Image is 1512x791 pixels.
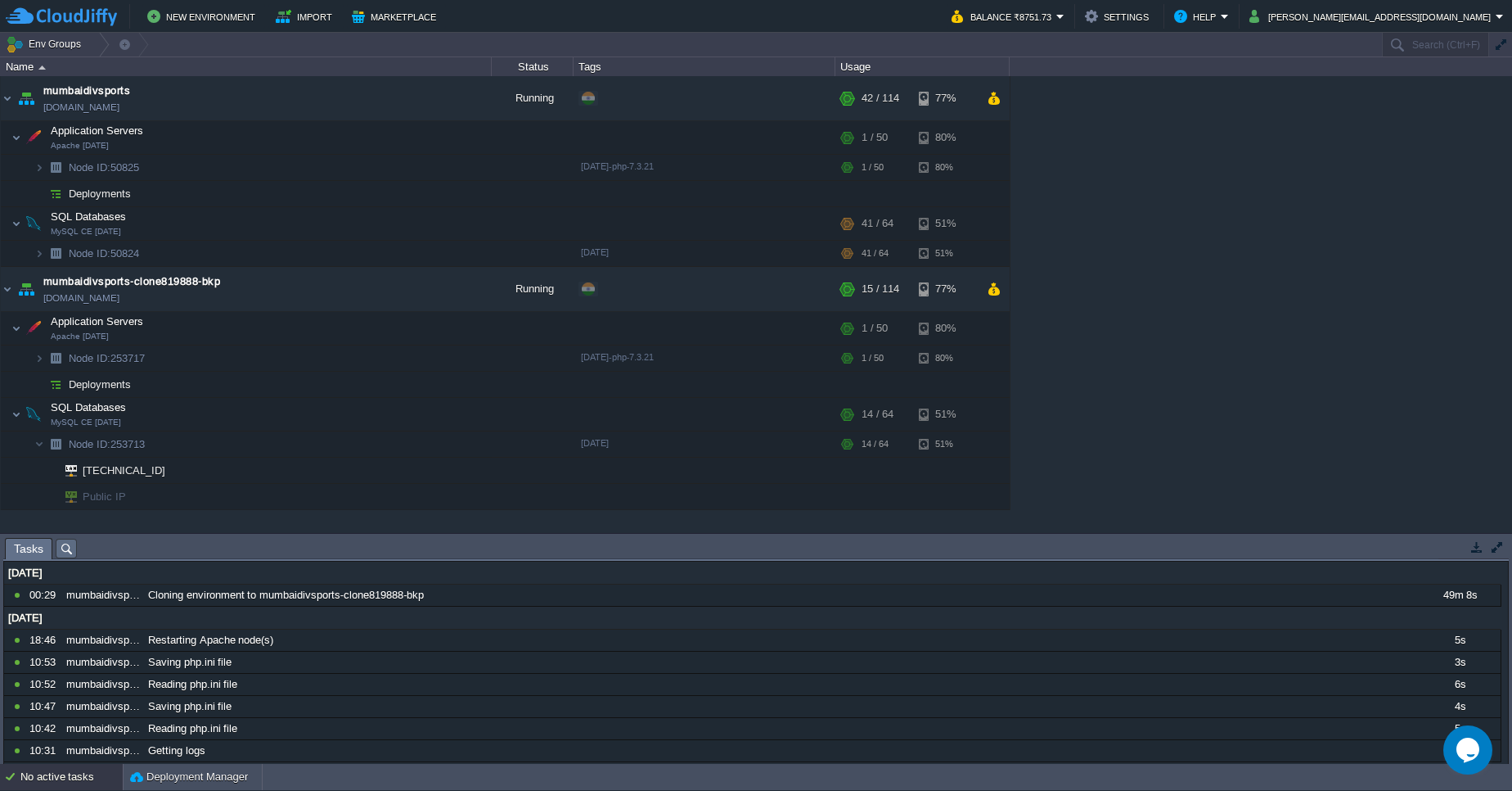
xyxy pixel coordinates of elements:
[919,155,972,180] div: 80%
[148,721,237,736] span: Reading php.ini file
[67,160,142,174] a: Node ID:50825
[34,346,44,371] img: AMDAwAAAACH5BAEAAAAALAAAAAABAAEAAAICRAEAOw==
[44,372,67,397] img: AMDAwAAAACH5BAEAAAAALAAAAAABAAEAAAICRAEAOw==
[148,588,425,603] span: Cloning environment to mumbaidivsports-clone819888-bkp
[862,312,888,345] div: 1 / 50
[20,764,123,790] div: No active tasks
[29,630,61,651] div: 18:46
[862,207,893,240] div: 41 / 64
[15,76,38,120] img: AMDAwAAAACH5BAEAAAAALAAAAAABAAEAAAICRAEAOw==
[43,83,130,99] a: mumbaidivsports
[44,458,54,483] img: AMDAwAAAACH5BAEAAAAALAAAAAABAAEAAAICRAEAOw==
[51,227,121,237] span: MySQL CE [DATE]
[352,7,441,26] button: Marketplace
[43,290,119,306] a: [DOMAIN_NAME]
[148,633,273,648] span: Restarting Apache node(s)
[29,696,61,717] div: 10:47
[34,432,44,457] img: AMDAwAAAACH5BAEAAAAALAAAAAABAAEAAAICRAEAOw==
[862,76,899,120] div: 42 / 114
[4,763,1501,784] div: [DATE]
[81,490,128,503] a: Public IP
[919,432,972,457] div: 51%
[836,57,1009,76] div: Usage
[2,57,491,76] div: Name
[81,458,168,483] span: [TECHNICAL_ID]
[49,210,128,224] span: SQL Databases
[147,7,260,26] button: New Environment
[69,438,110,450] span: Node ID:
[492,76,574,120] div: Running
[581,161,654,171] span: [DATE]-php-7.3.21
[276,7,337,26] button: Import
[1420,740,1500,762] div: 2s
[81,464,168,477] a: [TECHNICAL_ID]
[49,124,146,137] a: Application ServersApache [DATE]
[22,121,45,154] img: AMDAwAAAACH5BAEAAAAALAAAAAABAAEAAAICRAEAOw==
[44,346,67,371] img: AMDAwAAAACH5BAEAAAAALAAAAAABAAEAAAICRAEAOw==
[51,141,109,151] span: Apache [DATE]
[49,124,146,138] span: Application Servers
[130,769,248,785] button: Deployment Manager
[11,121,21,154] img: AMDAwAAAACH5BAEAAAAALAAAAAABAAEAAAICRAEAOw==
[22,398,45,431] img: AMDAwAAAACH5BAEAAAAALAAAAAABAAEAAAICRAEAOw==
[62,740,142,762] div: mumbaidivsports
[29,740,61,762] div: 10:31
[67,160,142,174] span: 50825
[67,437,147,451] a: Node ID:253713
[34,181,44,206] img: AMDAwAAAACH5BAEAAAAALAAAAAABAAEAAAICRAEAOw==
[6,33,87,56] button: Env Groups
[862,346,884,371] div: 1 / 50
[44,432,67,457] img: AMDAwAAAACH5BAEAAAAALAAAAAABAAEAAAICRAEAOw==
[49,401,128,414] a: SQL DatabasesMySQL CE [DATE]
[34,241,44,266] img: AMDAwAAAACH5BAEAAAAALAAAAAABAAEAAAICRAEAOw==
[49,400,128,414] span: SQL Databases
[919,312,972,345] div: 80%
[1085,7,1154,26] button: Settings
[69,247,110,260] span: Node ID:
[492,267,574,311] div: Running
[43,273,220,290] a: mumbaidivsports-clone819888-bkp
[4,563,1501,584] div: [DATE]
[919,207,972,240] div: 51%
[62,674,142,695] div: mumbaidivsports
[1420,718,1500,739] div: 5s
[581,352,654,362] span: [DATE]-php-7.3.21
[581,438,609,448] span: [DATE]
[49,315,146,328] a: Application ServersApache [DATE]
[54,458,77,483] img: AMDAwAAAACH5BAEAAAAALAAAAAABAAEAAAICRAEAOw==
[919,398,972,431] div: 51%
[1,76,14,120] img: AMDAwAAAACH5BAEAAAAALAAAAAABAAEAAAICRAEAOw==
[34,155,44,180] img: AMDAwAAAACH5BAEAAAAALAAAAAABAAEAAAICRAEAOw==
[62,652,142,673] div: mumbaidivsports
[62,696,142,717] div: mumbaidivsports
[22,207,45,240] img: AMDAwAAAACH5BAEAAAAALAAAAAABAAEAAAICRAEAOw==
[952,7,1056,26] button: Balance ₹8751.73
[581,247,609,257] span: [DATE]
[1420,674,1500,695] div: 6s
[6,7,117,27] img: CloudJiffy
[67,377,133,391] span: Deployments
[1420,652,1500,673] div: 3s
[51,332,109,341] span: Apache [DATE]
[69,161,110,174] span: Node ID:
[493,57,573,76] div: Status
[11,398,21,431] img: AMDAwAAAACH5BAEAAAAALAAAAAABAAEAAAICRAEAOw==
[148,699,232,714] span: Saving php.ini file
[67,246,142,260] span: 50824
[44,181,67,206] img: AMDAwAAAACH5BAEAAAAALAAAAAABAAEAAAICRAEAOw==
[67,351,147,365] a: Node ID:253717
[38,66,46,70] img: AMDAwAAAACH5BAEAAAAALAAAAAABAAEAAAICRAEAOw==
[11,312,21,345] img: AMDAwAAAACH5BAEAAAAALAAAAAABAAEAAAICRAEAOw==
[62,630,142,651] div: mumbaidivsports
[148,677,237,692] span: Reading php.ini file
[62,585,142,606] div: mumbaidivsports
[919,267,972,311] div: 77%
[51,418,121,427] span: MySQL CE [DATE]
[1420,696,1500,717] div: 4s
[29,652,61,673] div: 10:53
[67,351,147,365] span: 253717
[67,246,142,260] a: Node ID:50824
[14,539,43,559] span: Tasks
[49,314,146,328] span: Application Servers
